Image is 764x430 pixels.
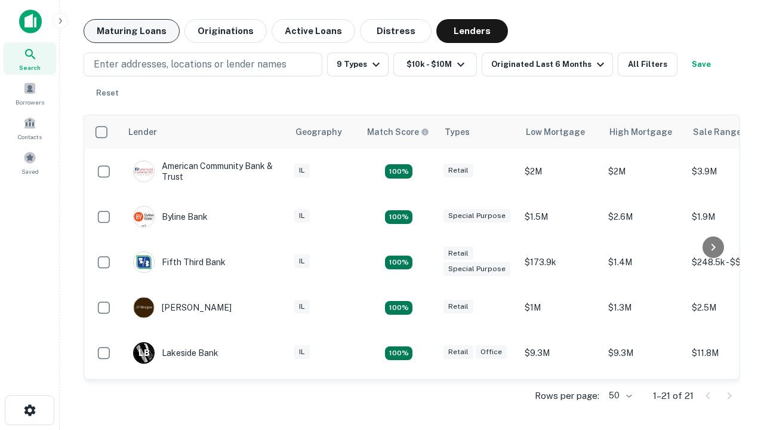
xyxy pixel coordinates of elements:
th: Geography [288,115,360,149]
img: picture [134,297,154,318]
span: Saved [21,167,39,176]
a: Search [4,42,56,75]
a: Contacts [4,112,56,144]
img: picture [134,207,154,227]
div: Lender [128,125,157,139]
div: [PERSON_NAME] [133,297,232,318]
button: Originated Last 6 Months [482,53,613,76]
button: Reset [88,81,127,105]
td: $9.3M [602,330,686,376]
p: 1–21 of 21 [653,389,694,403]
div: Fifth Third Bank [133,251,226,273]
div: Matching Properties: 2, hasApolloMatch: undefined [385,164,412,179]
img: picture [134,161,154,182]
button: All Filters [618,53,677,76]
div: Geography [295,125,342,139]
div: Special Purpose [443,262,510,276]
div: Retail [443,345,473,359]
button: Active Loans [272,19,355,43]
div: High Mortgage [609,125,672,139]
td: $2.6M [602,194,686,239]
div: Special Purpose [443,209,510,223]
th: High Mortgage [602,115,686,149]
button: Lenders [436,19,508,43]
div: Sale Range [693,125,741,139]
th: Low Mortgage [519,115,602,149]
th: Capitalize uses an advanced AI algorithm to match your search with the best lender. The match sco... [360,115,438,149]
p: Rows per page: [535,389,599,403]
div: Office [476,345,507,359]
div: Retail [443,247,473,260]
td: $1M [519,285,602,330]
div: Byline Bank [133,206,208,228]
p: L B [138,347,149,360]
button: Maturing Loans [84,19,180,43]
h6: Match Score [367,125,427,139]
div: Matching Properties: 3, hasApolloMatch: undefined [385,346,412,361]
div: Originated Last 6 Months [491,57,608,72]
td: $5.4M [602,376,686,421]
span: Search [19,63,41,72]
div: Types [445,125,470,139]
th: Lender [121,115,288,149]
img: picture [134,252,154,272]
a: Borrowers [4,77,56,109]
button: $10k - $10M [393,53,477,76]
div: IL [294,254,310,268]
button: Distress [360,19,432,43]
div: Lakeside Bank [133,342,218,364]
td: $2M [602,149,686,194]
td: $1.3M [602,285,686,330]
span: Borrowers [16,97,44,107]
td: $1.4M [602,239,686,285]
div: Retail [443,164,473,177]
th: Types [438,115,519,149]
div: 50 [604,387,634,404]
div: Capitalize uses an advanced AI algorithm to match your search with the best lender. The match sco... [367,125,429,139]
td: $1.5M [519,376,602,421]
button: Enter addresses, locations or lender names [84,53,322,76]
div: IL [294,300,310,314]
iframe: Chat Widget [704,296,764,354]
div: Matching Properties: 3, hasApolloMatch: undefined [385,210,412,225]
td: $173.9k [519,239,602,285]
a: Saved [4,146,56,179]
div: Retail [443,300,473,314]
div: IL [294,345,310,359]
div: Matching Properties: 2, hasApolloMatch: undefined [385,301,412,315]
div: IL [294,164,310,177]
p: Enter addresses, locations or lender names [94,57,286,72]
div: Low Mortgage [526,125,585,139]
div: American Community Bank & Trust [133,161,276,182]
button: Originations [184,19,267,43]
div: IL [294,209,310,223]
button: Save your search to get updates of matches that match your search criteria. [682,53,720,76]
span: Contacts [18,132,42,142]
td: $9.3M [519,330,602,376]
td: $1.5M [519,194,602,239]
td: $2M [519,149,602,194]
div: Matching Properties: 2, hasApolloMatch: undefined [385,256,412,270]
button: 9 Types [327,53,389,76]
img: capitalize-icon.png [19,10,42,33]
